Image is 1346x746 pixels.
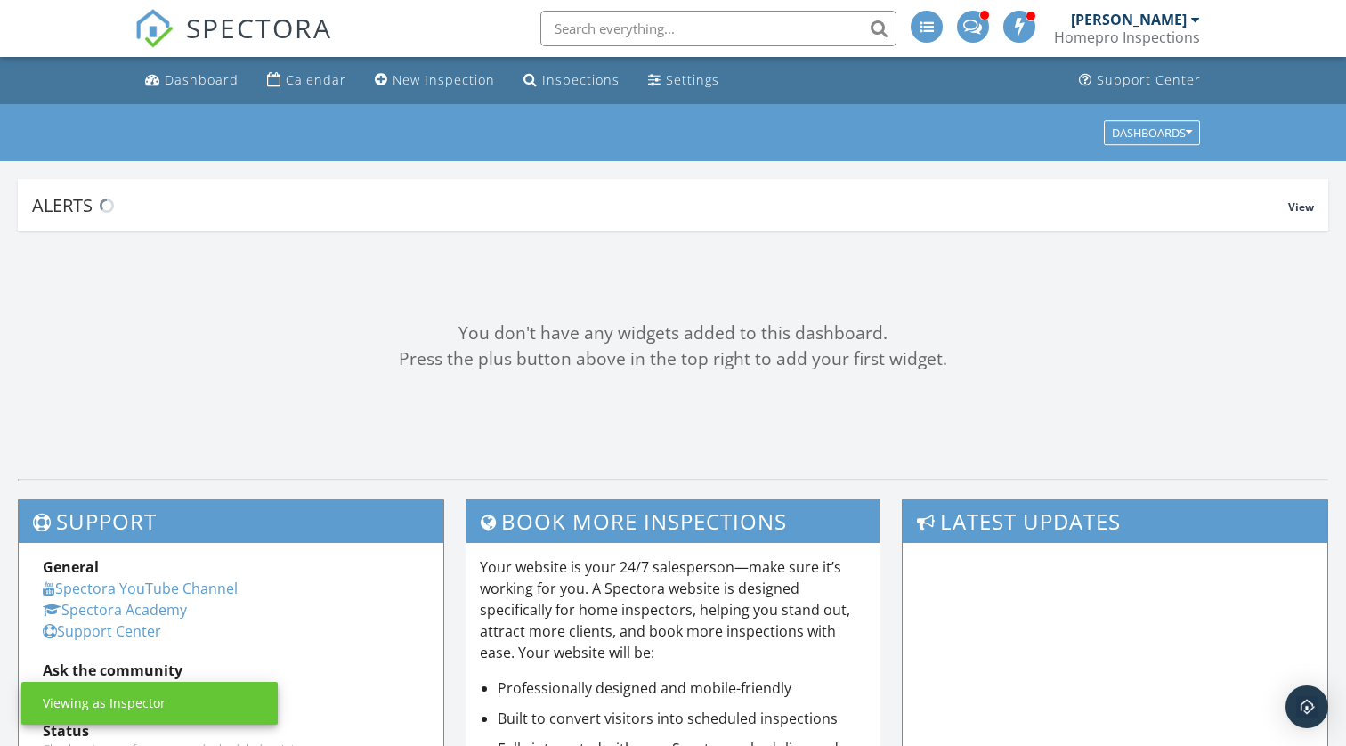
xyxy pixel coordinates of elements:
li: Built to convert visitors into scheduled inspections [498,708,867,729]
a: Spectora YouTube Channel [43,579,238,598]
img: The Best Home Inspection Software - Spectora [134,9,174,48]
input: Search everything... [540,11,896,46]
div: Dashboards [1112,126,1192,139]
div: You don't have any widgets added to this dashboard. [18,320,1328,346]
div: Press the plus button above in the top right to add your first widget. [18,346,1328,372]
a: New Inspection [368,64,502,97]
h3: Latest Updates [903,499,1327,543]
a: Settings [641,64,726,97]
div: Calendar [286,71,346,88]
a: Spectora Academy [43,600,187,620]
a: SPECTORA [134,24,332,61]
div: Status [43,720,419,742]
span: SPECTORA [186,9,332,46]
div: Dashboard [165,71,239,88]
h3: Book More Inspections [466,499,880,543]
a: Support Center [43,621,161,641]
div: Viewing as Inspector [43,694,166,712]
div: Homepro Inspections [1054,28,1200,46]
div: [PERSON_NAME] [1071,11,1187,28]
li: Professionally designed and mobile-friendly [498,677,867,699]
a: Dashboard [138,64,246,97]
span: View [1288,199,1314,215]
div: Ask the community [43,660,419,681]
p: Your website is your 24/7 salesperson—make sure it’s working for you. A Spectora website is desig... [480,556,867,663]
a: Calendar [260,64,353,97]
button: Dashboards [1104,120,1200,145]
a: Support Center [1072,64,1208,97]
div: Inspections [542,71,620,88]
div: Settings [666,71,719,88]
strong: General [43,557,99,577]
div: Alerts [32,193,1288,217]
h3: Support [19,499,443,543]
a: Inspections [516,64,627,97]
div: Support Center [1097,71,1201,88]
div: New Inspection [393,71,495,88]
div: Open Intercom Messenger [1285,685,1328,728]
